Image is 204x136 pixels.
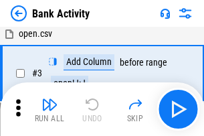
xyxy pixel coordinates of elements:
[120,58,144,68] div: before
[32,7,90,20] div: Bank Activity
[28,93,71,125] button: Run All
[127,115,144,123] div: Skip
[160,8,171,19] img: Support
[114,93,157,125] button: Skip
[51,76,88,92] div: open!J:J
[127,96,143,113] img: Skip
[35,115,65,123] div: Run All
[64,54,114,70] div: Add Column
[11,5,27,21] img: Back
[41,96,58,113] img: Run All
[167,98,189,120] img: Main button
[146,58,167,68] div: range
[19,28,52,39] span: open.csv
[32,68,42,78] span: # 3
[177,5,193,21] img: Settings menu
